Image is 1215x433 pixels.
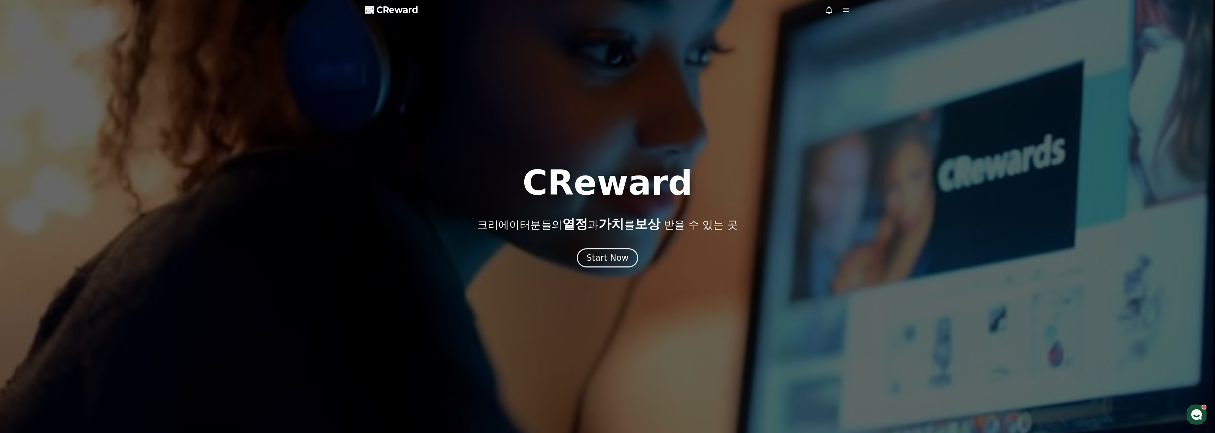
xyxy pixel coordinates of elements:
button: Start Now [577,248,638,267]
p: 크리에이터분들의 과 를 받을 수 있는 곳 [477,217,738,231]
span: 열정 [562,217,588,231]
h1: CReward [523,166,692,200]
div: Start Now [586,252,629,264]
span: 보상 [635,217,660,231]
a: Start Now [577,255,638,262]
a: CReward [365,4,418,16]
span: CReward [376,4,418,16]
span: 설정 [110,236,118,242]
span: 홈 [22,236,27,242]
a: 대화 [47,225,92,243]
a: 홈 [2,225,47,243]
a: 설정 [92,225,136,243]
span: 대화 [65,236,73,242]
span: 가치 [598,217,624,231]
